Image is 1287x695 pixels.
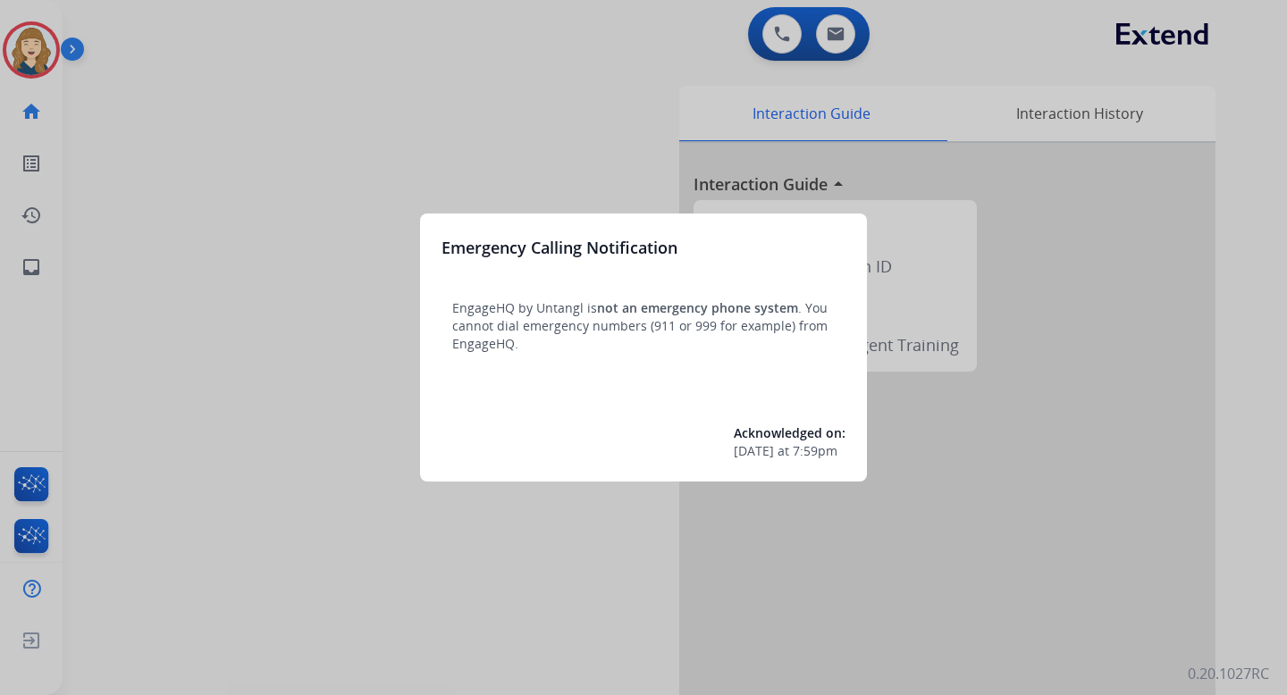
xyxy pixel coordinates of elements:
span: 7:59pm [793,442,837,460]
div: at [734,442,845,460]
p: EngageHQ by Untangl is . You cannot dial emergency numbers (911 or 999 for example) from EngageHQ. [452,299,835,353]
p: 0.20.1027RC [1188,663,1269,684]
span: Acknowledged on: [734,424,845,441]
span: not an emergency phone system [597,299,798,316]
span: [DATE] [734,442,774,460]
h3: Emergency Calling Notification [442,235,677,260]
